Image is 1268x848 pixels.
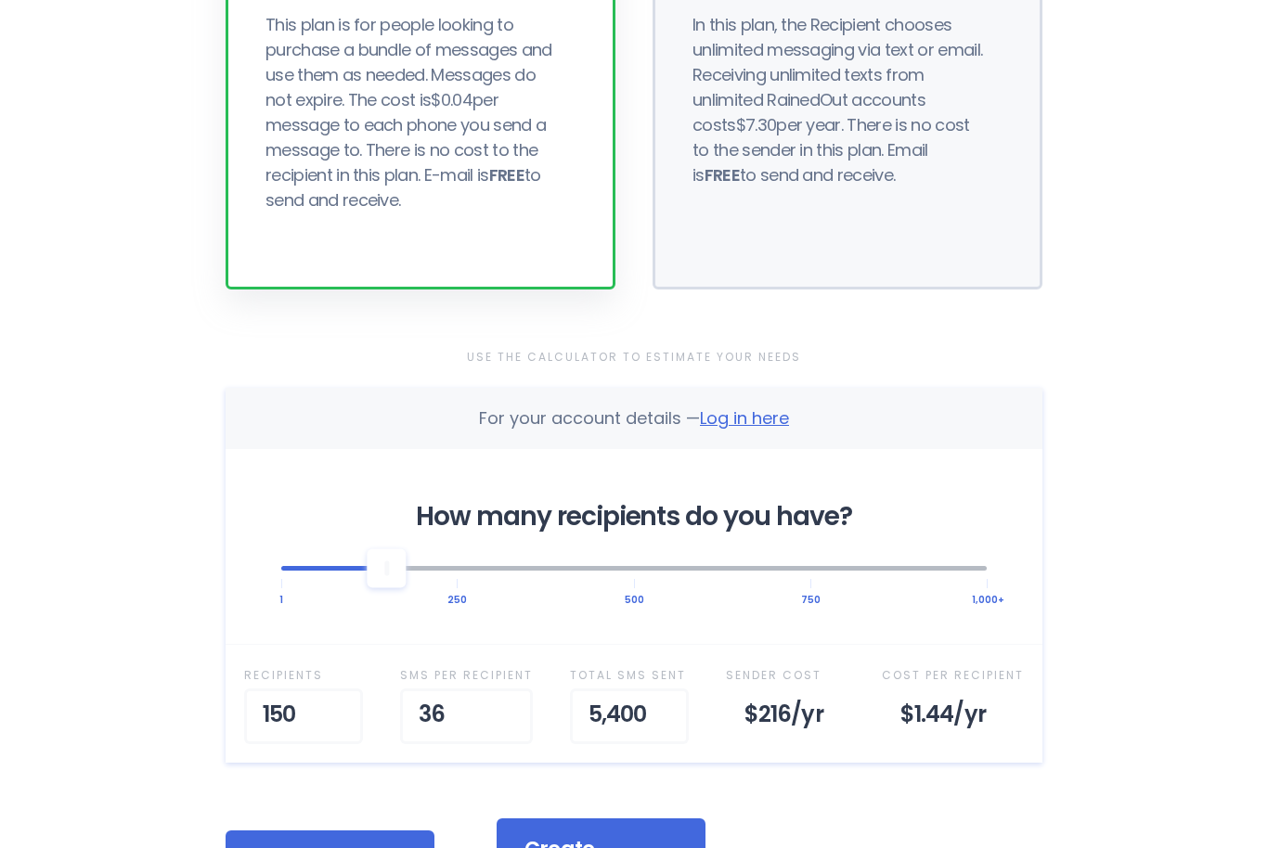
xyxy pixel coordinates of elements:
[265,12,563,212] div: This plan is for people looking to purchase a bundle of messages and use them as needed. Messages...
[281,505,987,529] div: How many recipients do you have?
[726,663,845,687] div: Sender Cost
[400,688,533,744] div: 36
[882,688,1024,744] div: $1.44 /yr
[479,406,789,430] div: For your account details —
[226,345,1042,369] div: Use the Calculator to Estimate Your Needs
[570,688,689,744] div: 5,400
[705,163,740,186] b: FREE
[726,688,845,744] div: $216 /yr
[692,12,990,187] div: In this plan, the Recipient chooses unlimited messaging via text or email. Receiving unlimited te...
[244,663,363,687] div: Recipient s
[400,663,533,687] div: SMS per Recipient
[244,688,363,744] div: 150
[489,163,524,186] b: FREE
[882,663,1024,687] div: Cost Per Recipient
[570,663,689,687] div: Total SMS Sent
[700,406,789,430] span: Log in here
